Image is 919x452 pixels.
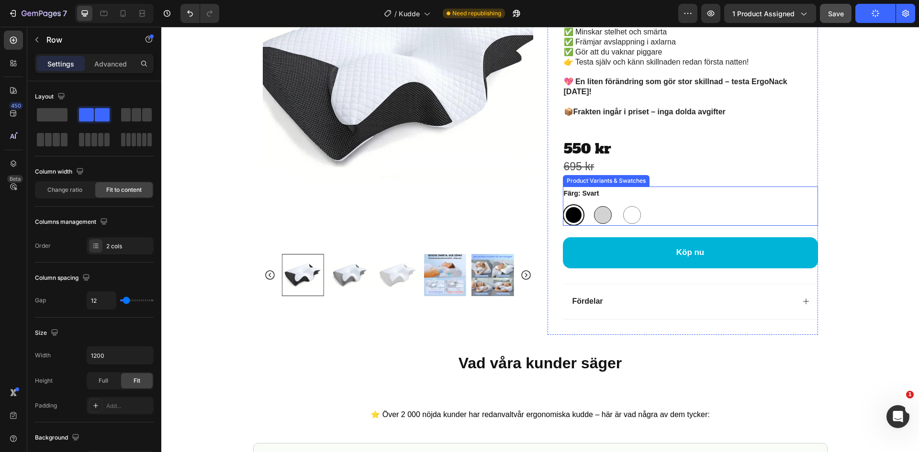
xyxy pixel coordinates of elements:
[35,351,51,360] div: Width
[402,160,439,174] legend: Färg: Svart
[452,9,501,18] span: Need republishing
[411,270,442,280] p: Fördelar
[359,243,370,254] button: Carousel Next Arrow
[886,405,909,428] iframe: Intercom live chat
[35,216,110,229] div: Columns management
[402,112,657,132] div: 550 kr
[394,9,397,19] span: /
[106,186,142,194] span: Fit to content
[35,165,86,178] div: Column width
[35,376,53,385] div: Height
[94,59,127,69] p: Advanced
[106,402,151,410] div: Add...
[399,9,420,19] span: Kudde
[402,210,657,242] button: Köp nu
[906,391,914,398] span: 1
[297,328,461,345] strong: Vad våra kunder säger
[35,242,51,250] div: Order
[7,175,23,183] div: Beta
[9,102,23,110] div: 450
[35,401,57,410] div: Padding
[820,4,852,23] button: Save
[828,10,844,18] span: Save
[46,34,128,45] p: Row
[1,381,757,395] p: ⭐️ Över 2 000 nöjda kunder har redan vår ergonomiska kudde – här är vad några av dem tycker:
[403,81,564,89] strong: 📦Frakten ingår i priset – inga dolda avgifter
[87,347,153,364] input: Auto
[161,27,919,452] iframe: Design area
[402,132,657,148] div: 695 kr
[47,186,82,194] span: Change ratio
[35,272,92,285] div: Column spacing
[35,431,81,444] div: Background
[63,8,67,19] p: 7
[403,31,656,41] p: 👉 Testa själv och känn skillnaden redan första natten!
[515,220,543,231] div: Köp nu
[403,51,626,69] strong: 💖 En liten förändring som gör stor skillnad – testa ErgoNack [DATE]!
[47,59,74,69] p: Settings
[87,292,116,309] input: Auto
[99,376,108,385] span: Full
[180,4,219,23] div: Undo/Redo
[35,90,67,103] div: Layout
[4,4,71,23] button: 7
[35,327,60,340] div: Size
[35,296,46,305] div: Gap
[403,150,486,158] div: Product Variants & Swatches
[732,9,795,19] span: 1 product assigned
[724,4,816,23] button: 1 product assigned
[403,0,656,30] p: ✅ Minskar stelhet och smärta ✅ Främjar avslappning i axlarna ✅ Gör att du vaknar piggare
[340,384,352,392] span: valt
[134,376,140,385] span: Fit
[106,242,151,251] div: 2 cols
